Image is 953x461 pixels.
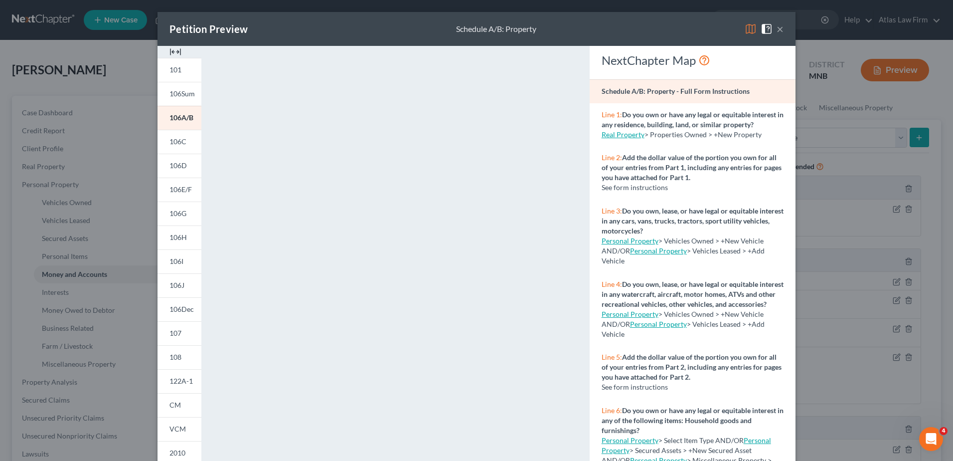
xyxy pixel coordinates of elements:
[456,23,536,35] div: Schedule A/B: Property
[602,353,622,361] span: Line 5:
[602,436,744,445] span: > Select Item Type AND/OR
[158,297,201,321] a: 106Dec
[169,46,181,58] img: expand-e0f6d898513216a626fdd78e52531dac95497ffd26381d4c15ee2fc46db09dca.svg
[158,321,201,345] a: 107
[602,153,622,162] span: Line 2:
[644,130,762,139] span: > Properties Owned > +New Property
[602,52,784,68] div: NextChapter Map
[158,393,201,417] a: CM
[169,281,184,289] span: 106J
[602,236,658,245] a: Personal Property
[169,401,181,409] span: CM
[602,383,668,391] span: See form instructions
[630,320,687,328] a: Personal Property
[745,23,757,35] img: map-eea8200ae884c6f1103ae1953ef3d486a96c86aabb227e865a55264e3737af1f.svg
[169,305,194,313] span: 106Dec
[602,310,658,318] a: Personal Property
[158,249,201,273] a: 106I
[169,353,181,361] span: 108
[602,110,784,129] strong: Do you own or have any legal or equitable interest in any residence, building, land, or similar p...
[602,353,782,381] strong: Add the dollar value of the portion you own for all of your entries from Part 2, including any en...
[158,154,201,178] a: 106D
[602,153,782,182] strong: Add the dollar value of the portion you own for all of your entries from Part 1, including any en...
[169,449,185,457] span: 2010
[169,233,187,241] span: 106H
[169,89,195,98] span: 106Sum
[602,280,622,288] span: Line 4:
[602,406,622,415] span: Line 6:
[158,130,201,154] a: 106C
[602,320,765,338] span: > Vehicles Leased > +Add Vehicle
[602,207,784,235] strong: Do you own, lease, or have legal or equitable interest in any cars, vans, trucks, tractors, sport...
[602,246,765,265] span: > Vehicles Leased > +Add Vehicle
[158,82,201,106] a: 106Sum
[158,226,201,249] a: 106H
[158,417,201,441] a: VCM
[169,185,192,194] span: 106E/F
[158,345,201,369] a: 108
[169,209,186,218] span: 106G
[158,178,201,202] a: 106E/F
[169,65,181,74] span: 101
[602,406,784,435] strong: Do you own or have any legal or equitable interest in any of the following items: Household goods...
[169,22,248,36] div: Petition Preview
[602,110,622,119] span: Line 1:
[940,427,948,435] span: 4
[158,106,201,130] a: 106A/B
[602,183,668,192] span: See form instructions
[158,273,201,297] a: 106J
[602,436,771,455] a: Personal Property
[169,137,186,146] span: 106C
[169,257,183,265] span: 106I
[602,436,658,445] a: Personal Property
[169,377,193,385] span: 122A-1
[169,161,187,170] span: 106D
[761,23,773,35] img: help-close-5ba153eb36485ed6c1ea00a893f15db1cb9b99d6cae46e1a8edb6c62d00a1a76.svg
[158,58,201,82] a: 101
[602,236,764,255] span: > Vehicles Owned > +New Vehicle AND/OR
[169,113,193,122] span: 106A/B
[777,23,784,35] button: ×
[602,87,750,95] strong: Schedule A/B: Property - Full Form Instructions
[169,329,181,337] span: 107
[158,369,201,393] a: 122A-1
[919,427,943,451] iframe: Intercom live chat
[602,130,644,139] a: Real Property
[630,246,687,255] a: Personal Property
[602,280,784,308] strong: Do you own, lease, or have legal or equitable interest in any watercraft, aircraft, motor homes, ...
[158,202,201,226] a: 106G
[602,207,622,215] span: Line 3:
[169,425,186,433] span: VCM
[602,310,764,328] span: > Vehicles Owned > +New Vehicle AND/OR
